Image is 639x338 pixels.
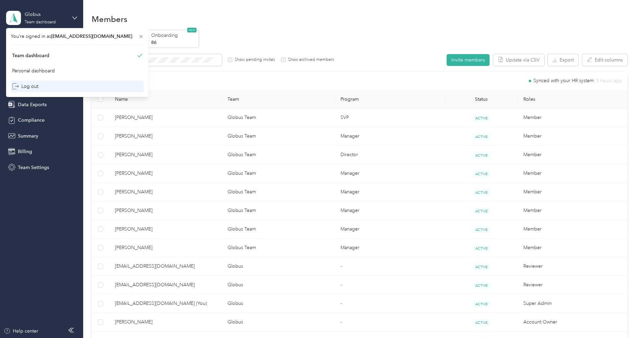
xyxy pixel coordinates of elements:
[335,127,445,146] td: Manager
[518,294,631,313] td: Super Admin
[335,201,445,220] td: Manager
[548,54,578,66] button: Export
[534,78,594,83] span: Synced with your HR system
[518,90,631,108] th: Roles
[222,108,335,127] td: Globus Team
[335,108,445,127] td: SVP
[115,281,217,289] span: [EMAIL_ADDRESS][DOMAIN_NAME]
[110,127,222,146] td: William R Patterson
[222,146,335,164] td: Globus Team
[518,164,631,183] td: Member
[187,28,196,32] span: NEW
[12,67,55,74] div: Personal dashboard
[110,220,222,239] td: Joseph Zangrilli
[115,207,217,214] span: [PERSON_NAME]
[115,114,217,121] span: [PERSON_NAME]
[518,276,631,294] td: Reviewer
[473,282,490,289] span: ACTIVE
[110,146,222,164] td: Kyle Riesselman
[222,127,335,146] td: Globus Team
[286,57,334,63] label: Show archived members
[473,300,490,308] span: ACTIVE
[473,208,490,215] span: ACTIVE
[335,239,445,257] td: Manager
[473,263,490,270] span: ACTIVE
[518,201,631,220] td: Member
[473,170,490,177] span: ACTIVE
[473,189,490,196] span: ACTIVE
[110,276,222,294] td: favr2+globus@everlance.com
[115,188,217,196] span: [PERSON_NAME]
[335,276,445,294] td: -
[222,239,335,257] td: Globus Team
[11,33,144,40] span: You’re signed in as
[518,313,631,332] td: Account Owner
[473,133,490,140] span: ACTIVE
[596,78,622,83] span: 5 hours ago
[18,117,45,124] span: Compliance
[115,170,217,177] span: [PERSON_NAME]
[222,164,335,183] td: Globus Team
[110,239,222,257] td: Matthew Glenn
[335,313,445,332] td: -
[18,148,32,155] span: Billing
[110,183,222,201] td: Thomas Halpin
[51,33,132,39] span: [EMAIL_ADDRESS][DOMAIN_NAME]
[518,257,631,276] td: Reviewer
[92,16,127,23] h1: Members
[18,101,47,108] span: Data Exports
[222,313,335,332] td: Globus
[518,127,631,146] td: Member
[4,328,38,335] button: Help center
[115,225,217,233] span: [PERSON_NAME]
[518,183,631,201] td: Member
[115,96,217,102] span: Name
[473,245,490,252] span: ACTIVE
[151,32,197,39] p: Onboarding
[335,164,445,183] td: Manager
[335,90,445,108] th: Program
[110,108,222,127] td: Michael Melchionni
[110,90,222,108] th: Name
[115,318,217,326] span: [PERSON_NAME]
[18,132,38,140] span: Summary
[335,257,445,276] td: -
[151,39,197,46] p: 86
[447,54,490,66] button: Invite members
[110,313,222,332] td: Jenny Higdon
[12,83,38,90] div: Log out
[222,183,335,201] td: Globus Team
[473,319,490,326] span: ACTIVE
[110,257,222,276] td: favr1+globus@everlance.com
[601,300,639,338] iframe: Everlance-gr Chat Button Frame
[222,90,335,108] th: Team
[110,294,222,313] td: favr+globus@everlance.com (You)
[445,90,518,108] th: Status
[18,164,49,171] span: Team Settings
[222,220,335,239] td: Globus Team
[12,52,49,59] div: Team dashboard
[518,146,631,164] td: Member
[473,115,490,122] span: ACTIVE
[110,201,222,220] td: William Schell
[115,151,217,159] span: [PERSON_NAME]
[518,108,631,127] td: Member
[115,132,217,140] span: [PERSON_NAME]
[335,146,445,164] td: Director
[222,276,335,294] td: Globus
[518,239,631,257] td: Member
[115,300,217,307] span: [EMAIL_ADDRESS][DOMAIN_NAME] (You)
[335,220,445,239] td: Manager
[232,57,275,63] label: Show pending invites
[115,244,217,251] span: [PERSON_NAME]
[25,11,67,18] div: Globus
[25,20,56,24] div: Team dashboard
[493,54,544,66] button: Update via CSV
[335,183,445,201] td: Manager
[115,263,217,270] span: [EMAIL_ADDRESS][DOMAIN_NAME]
[518,220,631,239] td: Member
[222,201,335,220] td: Globus Team
[222,257,335,276] td: Globus
[110,164,222,183] td: Kemp Stanford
